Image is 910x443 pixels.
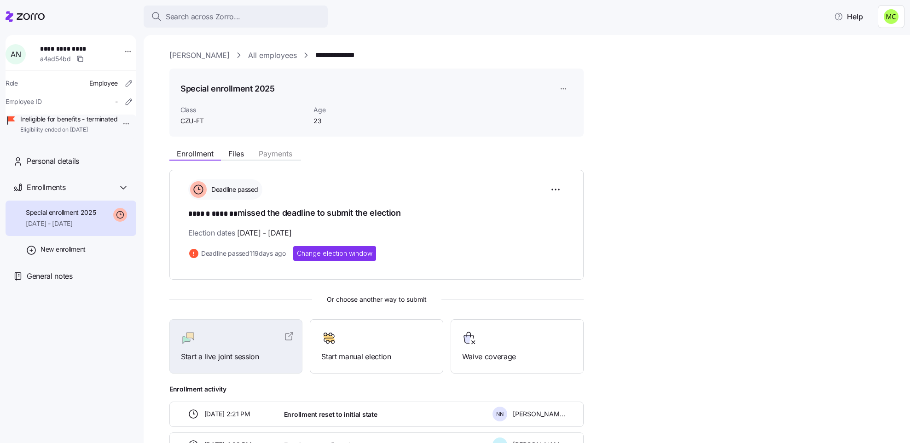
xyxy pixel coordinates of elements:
span: New enrollment [41,245,86,254]
span: Deadline passed [209,185,258,194]
span: Enrollment [177,150,214,157]
a: [PERSON_NAME] [169,50,230,61]
span: Ineligible for benefits - terminated [20,115,118,124]
span: Class [180,105,306,115]
h1: Special enrollment 2025 [180,83,275,94]
span: [DATE] 2:21 PM [204,409,250,419]
span: Deadline passed 119 days ago [201,249,286,258]
span: Start a live joint session [181,351,291,362]
span: [PERSON_NAME] [513,409,565,419]
span: Payments [259,150,292,157]
span: N N [496,412,504,417]
span: Enrollment reset to initial state [284,410,377,419]
span: Enrollments [27,182,65,193]
span: Employee [89,79,118,88]
span: - [115,97,118,106]
span: 23 [313,116,406,126]
span: General notes [27,270,73,282]
span: A N [11,51,21,58]
span: Role [6,79,18,88]
button: Change election window [293,246,376,261]
span: Employee ID [6,97,42,106]
span: Election dates [188,227,291,239]
span: Personal details [27,155,79,167]
span: Or choose another way to submit [169,294,584,305]
button: Search across Zorro... [144,6,328,28]
span: Help [834,11,863,22]
button: Help [827,7,870,26]
a: All employees [248,50,297,61]
span: [DATE] - [DATE] [237,227,291,239]
span: Change election window [297,249,372,258]
span: CZU-FT [180,116,306,126]
span: Special enrollment 2025 [26,208,96,217]
span: Search across Zorro... [166,11,240,23]
span: [DATE] - [DATE] [26,219,96,228]
span: Start manual election [321,351,431,362]
span: Age [313,105,406,115]
h1: missed the deadline to submit the election [188,207,565,220]
span: Enrollment activity [169,385,584,394]
span: a4ad54bd [40,54,71,63]
span: Eligibility ended on [DATE] [20,126,118,134]
img: fb6fbd1e9160ef83da3948286d18e3ea [884,9,898,24]
span: Waive coverage [462,351,572,362]
span: Files [228,150,244,157]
